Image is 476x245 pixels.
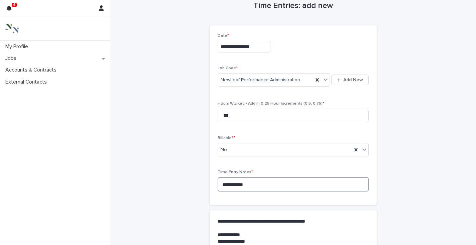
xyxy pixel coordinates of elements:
span: Billable? [218,136,235,140]
span: Hours Worked - Add in 0.25 Hour Increments (0.5, 0.75) [218,102,324,106]
p: 4 [13,2,15,7]
p: My Profile [3,43,33,50]
span: NewLeaf Performance Administration [221,77,300,84]
p: Accounts & Contracts [3,67,62,73]
button: Add New [331,75,369,85]
span: Time Entry Notes [218,170,253,174]
p: Jobs [3,55,22,62]
span: Add New [343,78,363,82]
span: Date [218,34,229,38]
h1: Time Entries: add new [210,1,377,11]
span: Job Code [218,66,238,70]
div: 4 [7,4,15,16]
p: External Contacts [3,79,52,85]
img: 3bAFpBnQQY6ys9Fa9hsD [5,22,19,35]
span: No [221,146,227,153]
